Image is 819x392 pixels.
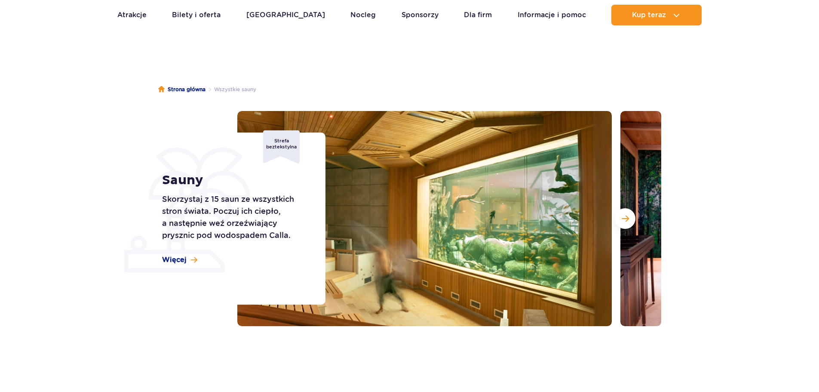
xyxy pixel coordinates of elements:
a: Nocleg [350,5,376,25]
a: [GEOGRAPHIC_DATA] [246,5,325,25]
a: Atrakcje [117,5,147,25]
a: Dla firm [464,5,492,25]
a: Sponsorzy [402,5,439,25]
a: Strona główna [158,85,206,94]
p: Skorzystaj z 15 saun ze wszystkich stron świata. Poczuj ich ciepło, a następnie weź orzeźwiający ... [162,193,306,241]
span: Więcej [162,255,187,265]
a: Bilety i oferta [172,5,221,25]
a: Więcej [162,255,197,265]
span: Kup teraz [632,11,666,19]
div: Strefa beztekstylna [263,130,300,164]
a: Informacje i pomoc [518,5,586,25]
img: Sauna w strefie Relax z dużym akwarium na ścianie, przytulne wnętrze i drewniane ławki [237,111,612,326]
button: Następny slajd [615,208,635,229]
h1: Sauny [162,173,306,188]
button: Kup teraz [611,5,702,25]
li: Wszystkie sauny [206,85,256,94]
